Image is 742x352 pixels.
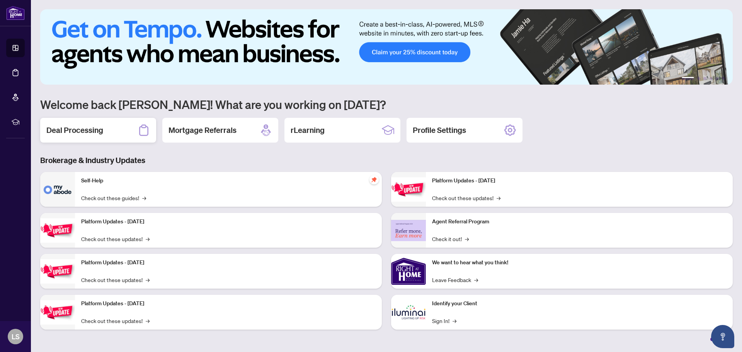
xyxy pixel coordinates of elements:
[391,177,426,202] img: Platform Updates - June 23, 2025
[81,258,376,267] p: Platform Updates - [DATE]
[81,299,376,308] p: Platform Updates - [DATE]
[465,235,469,243] span: →
[168,125,237,136] h2: Mortgage Referrals
[432,218,727,226] p: Agent Referral Program
[391,295,426,330] img: Identify your Client
[146,275,150,284] span: →
[432,299,727,308] p: Identify your Client
[391,254,426,289] img: We want to hear what you think!
[81,177,376,185] p: Self-Help
[40,259,75,284] img: Platform Updates - July 21, 2025
[40,9,733,85] img: Slide 0
[81,275,150,284] a: Check out these updates!→
[6,6,25,20] img: logo
[432,194,500,202] a: Check out these updates!→
[146,235,150,243] span: →
[711,325,734,348] button: Open asap
[40,97,733,112] h1: Welcome back [PERSON_NAME]! What are you working on [DATE]?
[432,235,469,243] a: Check it out!→
[432,275,478,284] a: Leave Feedback→
[710,77,713,80] button: 4
[474,275,478,284] span: →
[497,194,500,202] span: →
[81,194,146,202] a: Check out these guides!→
[722,77,725,80] button: 6
[81,235,150,243] a: Check out these updates!→
[682,77,694,80] button: 1
[142,194,146,202] span: →
[432,258,727,267] p: We want to hear what you think!
[369,175,379,184] span: pushpin
[40,172,75,207] img: Self-Help
[697,77,700,80] button: 2
[391,220,426,241] img: Agent Referral Program
[703,77,706,80] button: 3
[40,155,733,166] h3: Brokerage & Industry Updates
[146,316,150,325] span: →
[453,316,456,325] span: →
[12,331,20,342] span: LS
[40,300,75,325] img: Platform Updates - July 8, 2025
[46,125,103,136] h2: Deal Processing
[40,218,75,243] img: Platform Updates - September 16, 2025
[432,316,456,325] a: Sign In!→
[432,177,727,185] p: Platform Updates - [DATE]
[81,218,376,226] p: Platform Updates - [DATE]
[716,77,719,80] button: 5
[413,125,466,136] h2: Profile Settings
[291,125,325,136] h2: rLearning
[81,316,150,325] a: Check out these updates!→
